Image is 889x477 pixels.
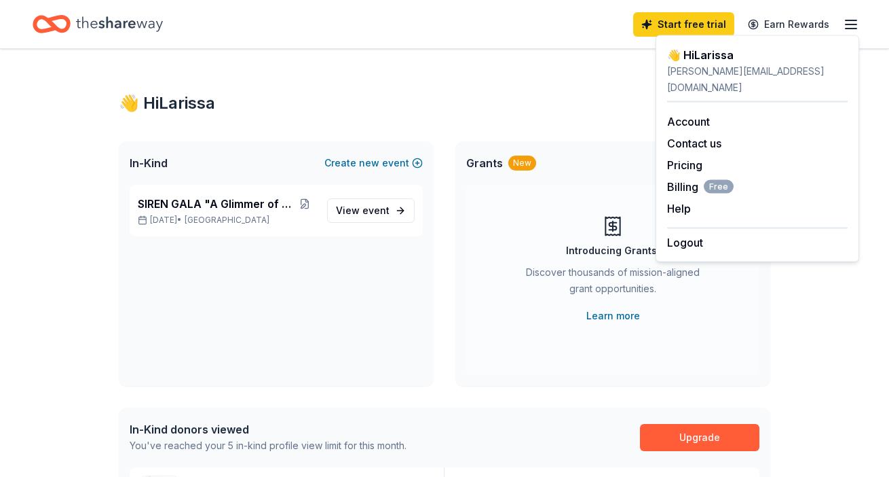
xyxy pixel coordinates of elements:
[138,196,292,212] span: SIREN GALA "A Glimmer of Hope"
[640,424,759,451] a: Upgrade
[633,12,734,37] a: Start free trial
[667,234,703,251] button: Logout
[704,180,734,194] span: Free
[327,198,415,223] a: View event
[586,308,640,324] a: Learn more
[667,63,848,96] div: [PERSON_NAME][EMAIL_ADDRESS][DOMAIN_NAME]
[667,115,710,128] a: Account
[466,155,503,171] span: Grants
[521,264,705,302] div: Discover thousands of mission-aligned grant opportunities.
[336,202,390,219] span: View
[33,8,163,40] a: Home
[185,215,269,226] span: [GEOGRAPHIC_DATA]
[740,12,837,37] a: Earn Rewards
[667,135,721,152] button: Contact us
[130,155,168,171] span: In-Kind
[667,179,734,195] button: BillingFree
[655,155,759,171] button: Createnewproject
[130,438,406,454] div: You've reached your 5 in-kind profile view limit for this month.
[324,155,423,171] button: Createnewevent
[138,215,316,226] p: [DATE] •
[362,205,390,216] span: event
[566,243,660,259] div: Introducing Grants!
[508,156,536,171] div: New
[130,421,406,438] div: In-Kind donors viewed
[667,158,702,172] a: Pricing
[119,92,770,114] div: 👋 Hi Larissa
[667,47,848,63] div: 👋 Hi Larissa
[359,155,379,171] span: new
[667,200,691,217] button: Help
[667,179,734,195] span: Billing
